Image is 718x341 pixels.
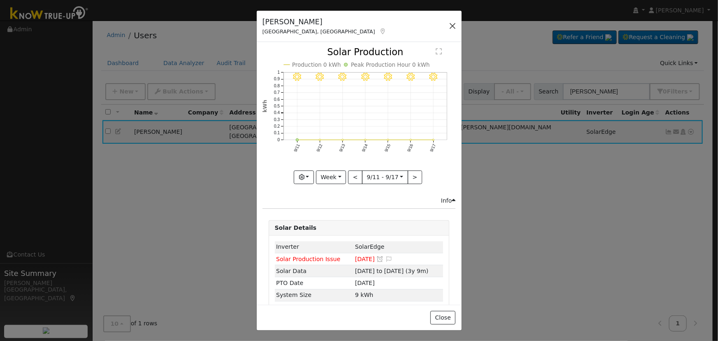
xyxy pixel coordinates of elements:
[433,139,435,141] circle: onclick=""
[387,139,389,141] circle: onclick=""
[263,28,375,35] span: [GEOGRAPHIC_DATA], [GEOGRAPHIC_DATA]
[277,70,280,75] text: 1
[296,139,298,141] circle: onclick=""
[365,139,366,141] circle: onclick=""
[316,170,346,185] button: Week
[276,256,340,262] span: Solar Production Issue
[319,139,321,141] circle: onclick=""
[342,139,344,141] circle: onclick=""
[262,100,268,113] text: kWh
[429,143,437,153] text: 9/17
[441,196,456,205] div: Info
[274,77,280,82] text: 0.9
[348,170,362,185] button: <
[384,143,392,153] text: 9/15
[263,16,387,27] h5: [PERSON_NAME]
[355,243,384,250] span: ID: 2697363, authorized: 02/02/22
[274,111,280,115] text: 0.4
[293,73,301,81] i: 9/11 - Clear
[376,256,384,262] a: Snooze this issue
[274,124,280,129] text: 0.2
[274,91,280,95] text: 0.7
[275,277,354,289] td: PTO Date
[275,289,354,301] td: System Size
[292,62,341,68] text: Production 0 kWh
[410,139,411,141] circle: onclick=""
[274,117,280,122] text: 0.3
[274,131,280,135] text: 0.1
[355,280,375,286] span: [DATE]
[408,170,422,185] button: >
[274,97,280,102] text: 0.6
[351,62,430,68] text: Peak Production Hour 0 kWh
[339,73,347,81] i: 9/13 - Clear
[355,268,428,274] span: [DATE] to [DATE] (3y 9m)
[384,73,392,81] i: 9/15 - Clear
[274,104,280,109] text: 0.5
[407,143,414,153] text: 9/16
[316,73,324,81] i: 9/12 - Clear
[385,256,393,262] i: Edit Issue
[436,48,442,55] text: 
[316,143,323,153] text: 9/12
[355,292,373,298] span: 9 kWh
[362,170,408,185] button: 9/11 - 9/17
[275,265,354,277] td: Solar Data
[379,28,387,35] a: Map
[355,256,375,262] span: [DATE]
[274,84,280,88] text: 0.8
[275,241,354,253] td: Inverter
[338,143,346,153] text: 9/13
[361,143,369,153] text: 9/14
[407,73,415,81] i: 9/16 - Clear
[277,138,280,142] text: 0
[430,311,455,325] button: Close
[275,224,316,231] strong: Solar Details
[430,73,438,81] i: 9/17 - Clear
[327,47,403,58] text: Solar Production
[293,143,301,153] text: 9/11
[361,73,369,81] i: 9/14 - Clear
